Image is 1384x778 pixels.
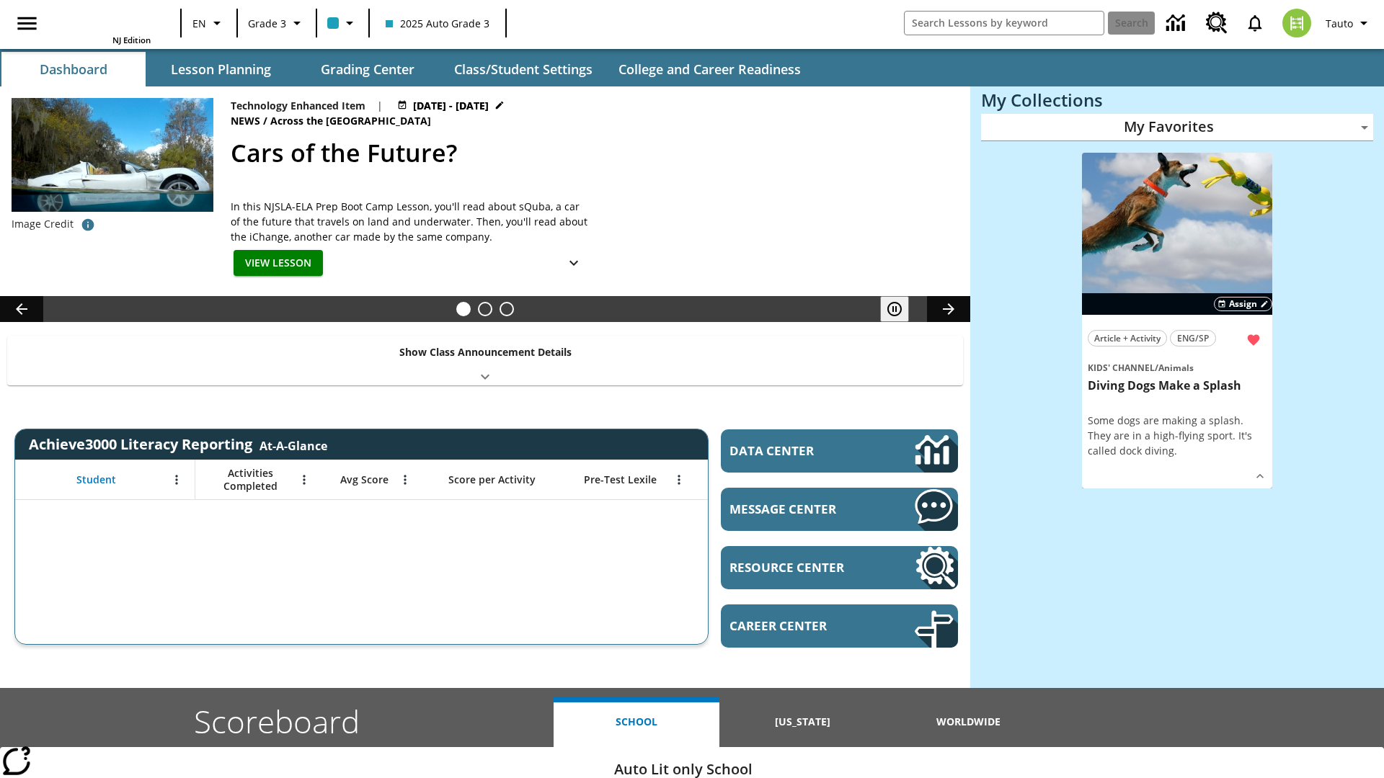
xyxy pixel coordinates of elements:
div: My Favorites [981,114,1373,141]
button: Slide 2 Pre-release lesson [478,302,492,316]
div: Home [57,4,151,45]
img: High-tech automobile treading water. [12,98,213,234]
a: Message Center [721,488,958,531]
a: Resource Center, Will open in new tab [721,546,958,589]
span: Assign [1229,298,1257,310]
button: Open Menu [166,469,187,491]
button: School [554,697,719,747]
button: Open side menu [6,2,48,45]
span: Message Center [729,501,871,517]
p: Image Credit [12,217,74,231]
button: Open Menu [394,469,416,491]
div: At-A-Glance [259,435,327,454]
button: Lesson carousel, Next [927,296,970,322]
button: Slide 1 Cars of the Future? [456,302,471,316]
div: Pause [880,296,923,322]
a: Career Center [721,604,958,648]
span: Data Center [729,442,866,459]
button: Profile/Settings [1320,10,1378,36]
div: Some dogs are making a splash. They are in a high-flying sport. It's called dock diving. [1088,413,1267,458]
img: avatar image [1282,9,1311,37]
a: Data Center [721,429,958,473]
button: Show Details [1249,465,1271,487]
span: [DATE] - [DATE] [413,98,489,113]
span: Kids' Channel [1088,362,1155,374]
button: Select a new avatar [1274,4,1320,42]
h2: Cars of the Future? [231,135,953,171]
button: Assign Choose Dates [1214,297,1272,311]
button: ENG/SP [1170,330,1216,346]
span: Activities Completed [203,467,298,493]
span: Tauto [1326,16,1353,31]
span: Topic: Kids' Channel/Animals [1088,359,1267,375]
button: Jul 01 - Aug 01 Choose Dates [394,98,507,113]
span: Article + Activity [1094,331,1161,346]
button: College and Career Readiness [607,52,812,86]
span: Avg Score [340,473,389,486]
button: [US_STATE] [719,697,885,747]
input: search field [905,12,1104,35]
span: Student [76,473,116,486]
span: Pre-Test Lexile [584,473,657,486]
button: Article + Activity [1088,330,1167,346]
span: / [263,114,267,128]
h3: My Collections [981,90,1373,110]
button: Grading Center [296,52,440,86]
span: Across the [GEOGRAPHIC_DATA] [270,113,434,129]
span: News [231,113,263,129]
p: Show Class Announcement Details [399,344,572,359]
button: Grade: Grade 3, Select a grade [242,10,311,36]
button: Pause [880,296,909,322]
button: Show Details [559,250,588,277]
a: Home [57,6,151,35]
button: Worldwide [886,697,1052,747]
span: Grade 3 [248,16,286,31]
button: View Lesson [234,250,323,277]
span: / [1155,362,1158,374]
button: Lesson Planning [148,52,293,86]
button: Language: EN, Select a language [186,10,232,36]
span: Score per Activity [448,473,536,486]
button: Photo credit: AP [74,212,102,238]
div: Show Class Announcement Details [7,336,963,385]
button: Dashboard [1,52,146,86]
p: Technology Enhanced Item [231,98,365,113]
span: Career Center [729,617,871,634]
div: lesson details [1082,153,1272,489]
span: Achieve3000 Literacy Reporting [29,434,327,454]
button: Slide 3 Career Lesson [500,302,514,316]
div: In this NJSLA-ELA Prep Boot Camp Lesson, you'll read about sQuba, a car of the future that travel... [231,199,591,244]
a: Resource Center, Will open in new tab [1197,4,1236,43]
button: Remove from Favorites [1241,327,1267,353]
span: EN [192,16,206,31]
span: ENG/SP [1177,331,1209,346]
span: 2025 Auto Grade 3 [386,16,489,31]
span: | [377,98,383,113]
span: NJ Edition [112,35,151,45]
button: Open Menu [668,469,690,491]
span: Animals [1158,362,1194,374]
button: Class/Student Settings [443,52,604,86]
h3: Diving Dogs Make a Splash [1088,378,1267,393]
button: Class color is light blue. Change class color [321,10,364,36]
span: Resource Center [729,559,871,576]
button: Open Menu [293,469,315,491]
a: Notifications [1236,4,1274,42]
a: Data Center [1158,4,1197,43]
